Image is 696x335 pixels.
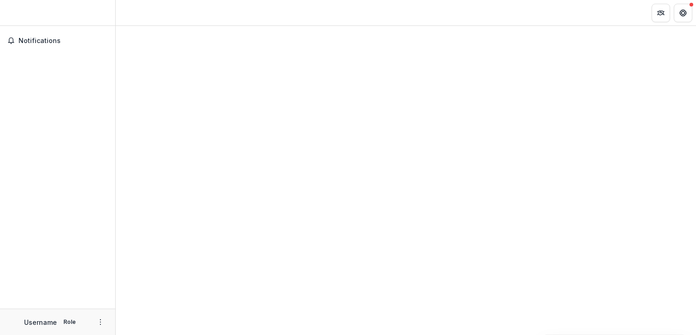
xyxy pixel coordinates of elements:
[95,316,106,328] button: More
[24,317,57,327] p: Username
[61,318,79,326] p: Role
[674,4,692,22] button: Get Help
[652,4,670,22] button: Partners
[4,33,112,48] button: Notifications
[19,37,108,45] span: Notifications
